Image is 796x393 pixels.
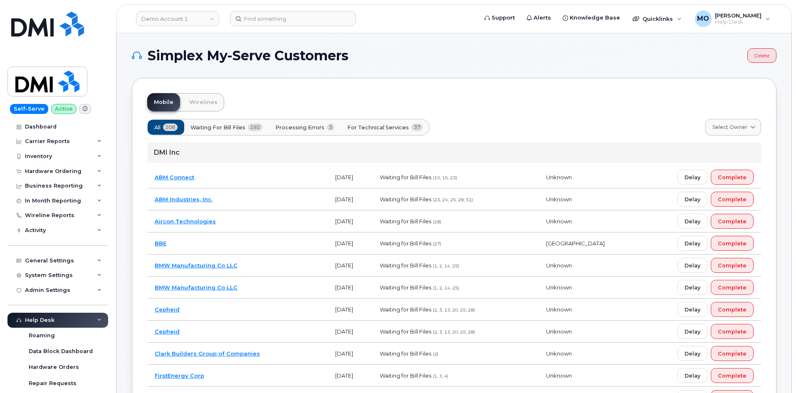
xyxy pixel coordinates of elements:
[155,372,204,379] a: FirstEnergy Corp
[433,175,457,180] span: (10, 15, 23)
[155,284,237,291] a: BMW Manufacturing Co LLC
[148,49,349,62] span: Simplex My-Serve Customers
[155,196,213,203] a: ABM Industries, Inc.
[546,350,572,357] span: Unknown
[328,277,372,299] td: [DATE]
[328,210,372,232] td: [DATE]
[718,372,747,380] span: Complete
[718,195,747,203] span: Complete
[433,197,473,203] span: (23, 24, 25, 28, 31)
[155,306,180,313] a: Cepheid
[711,192,754,207] button: Complete
[433,329,475,335] span: (2, 3, 13, 20, 25, 28)
[718,240,747,247] span: Complete
[712,124,747,131] span: Select Owner
[328,166,372,188] td: [DATE]
[155,350,260,357] a: Clark Builders Group of Companies
[155,328,180,335] a: Cepheid
[677,346,707,361] button: Delay
[677,368,707,383] button: Delay
[328,299,372,321] td: [DATE]
[677,280,707,295] button: Delay
[380,240,431,247] span: Waiting for Bill Files
[380,218,431,225] span: Waiting for Bill Files
[711,280,754,295] button: Complete
[685,372,700,380] span: Delay
[155,240,166,247] a: BBE
[677,170,707,185] button: Delay
[677,258,707,273] button: Delay
[380,262,431,269] span: Waiting for Bill Files
[433,285,459,291] span: (1, 2, 14, 25)
[677,214,707,229] button: Delay
[147,142,761,163] div: DMI Inc
[718,350,747,358] span: Complete
[677,324,707,339] button: Delay
[411,124,423,131] span: 37
[677,192,707,207] button: Delay
[546,372,572,379] span: Unknown
[183,93,224,111] a: Wirelines
[677,302,707,317] button: Delay
[380,350,431,357] span: Waiting for Bill Files
[718,262,747,269] span: Complete
[433,263,459,269] span: (1, 2, 14, 25)
[155,262,237,269] a: BMW Manufacturing Co LLC
[685,284,700,292] span: Delay
[380,328,431,335] span: Waiting for Bill Files
[380,372,431,379] span: Waiting for Bill Files
[347,124,409,131] span: For Technical Services
[711,324,754,339] button: Complete
[327,124,335,131] span: 3
[546,284,572,291] span: Unknown
[248,124,262,131] span: 192
[546,218,572,225] span: Unknown
[328,232,372,255] td: [DATE]
[747,48,776,63] a: Delete
[685,218,700,225] span: Delay
[718,173,747,181] span: Complete
[433,307,475,313] span: (2, 3, 13, 20, 25, 28)
[711,368,754,383] button: Complete
[328,365,372,387] td: [DATE]
[328,343,372,365] td: [DATE]
[705,119,761,136] a: Select Owner
[380,196,431,203] span: Waiting for Bill Files
[685,262,700,269] span: Delay
[718,306,747,314] span: Complete
[190,124,245,131] span: Waiting for Bill Files
[685,195,700,203] span: Delay
[328,188,372,210] td: [DATE]
[711,302,754,317] button: Complete
[147,93,180,111] a: Mobile
[433,373,448,379] span: (1, 3, 4)
[546,262,572,269] span: Unknown
[718,218,747,225] span: Complete
[433,219,441,225] span: (28)
[546,328,572,335] span: Unknown
[380,284,431,291] span: Waiting for Bill Files
[685,328,700,336] span: Delay
[711,258,754,273] button: Complete
[155,174,194,180] a: ABM Connect
[711,170,754,185] button: Complete
[711,236,754,251] button: Complete
[380,174,431,180] span: Waiting for Bill Files
[155,218,216,225] a: Aircon Technologies
[433,351,438,357] span: (2)
[275,124,324,131] span: Processing Errors
[685,350,700,358] span: Delay
[718,284,747,292] span: Complete
[718,328,747,336] span: Complete
[380,306,431,313] span: Waiting for Bill Files
[546,306,572,313] span: Unknown
[546,196,572,203] span: Unknown
[328,321,372,343] td: [DATE]
[685,240,700,247] span: Delay
[685,306,700,314] span: Delay
[546,174,572,180] span: Unknown
[546,240,605,247] span: [GEOGRAPHIC_DATA]
[433,241,441,247] span: (27)
[328,255,372,277] td: [DATE]
[711,214,754,229] button: Complete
